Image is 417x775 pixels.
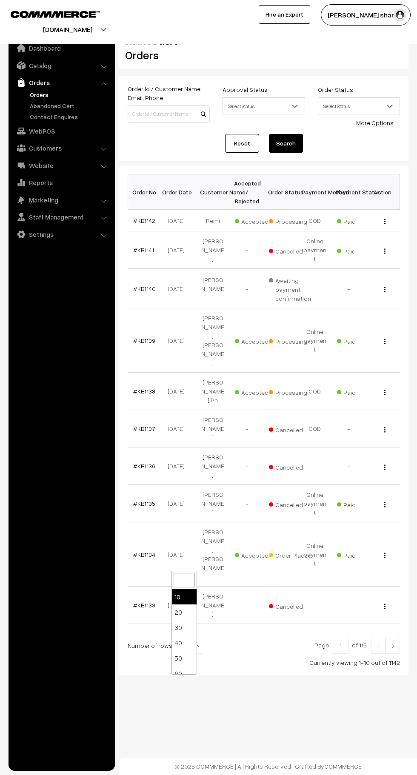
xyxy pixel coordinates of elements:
[172,666,197,681] li: 60
[172,650,197,666] li: 50
[230,485,264,522] td: -
[384,287,386,292] img: Menu
[196,587,230,624] td: [PERSON_NAME]
[196,410,230,447] td: [PERSON_NAME]
[196,231,230,269] td: [PERSON_NAME]
[11,175,112,190] a: Reports
[162,522,196,587] td: [DATE]
[269,461,311,472] span: Cancelled
[162,269,196,308] td: [DATE]
[230,410,264,447] td: -
[318,97,400,114] span: Select Status
[162,210,196,231] td: [DATE]
[384,248,386,254] img: Menu
[28,90,112,99] a: Orders
[332,174,366,210] th: Payment Status
[298,231,332,269] td: Online payment
[225,134,259,153] a: Reset
[196,269,230,308] td: [PERSON_NAME]
[162,410,196,447] td: [DATE]
[162,231,196,269] td: [DATE]
[196,210,230,231] td: Remi
[298,174,332,210] th: Payment Method
[28,112,112,121] a: Contact Enquires
[196,308,230,373] td: [PERSON_NAME] [PERSON_NAME]
[269,549,311,560] span: Order Placed
[298,485,332,522] td: Online payment
[11,40,112,56] a: Dashboard
[269,134,303,153] button: Search
[128,84,210,102] label: Order Id / Customer Name, Email, Phone
[133,387,155,395] a: #KB1138
[11,75,112,90] a: Orders
[314,641,329,649] span: Page
[223,99,304,114] span: Select Status
[235,215,277,226] span: Accepted
[235,386,277,397] span: Accepted
[269,335,311,346] span: Processing
[196,174,230,210] th: Customer Name
[223,85,268,94] label: Approval Status
[337,335,380,346] span: Paid
[172,604,197,620] li: 20
[264,174,298,210] th: Order Status
[172,589,197,604] li: 10
[356,119,394,126] a: More Options
[269,215,311,226] span: Processing
[384,339,386,344] img: Menu
[28,101,112,110] a: Abandoned Cart
[133,217,155,224] a: #KB1142
[133,551,155,558] a: #KB1134
[172,635,197,650] li: 40
[298,308,332,373] td: Online payment
[337,386,380,397] span: Paid
[133,246,154,254] a: #KB1141
[366,174,400,210] th: Action
[162,587,196,624] td: [DATE]
[321,4,411,26] button: [PERSON_NAME] sharm…
[128,174,162,210] th: Order No
[269,274,311,303] span: Awaiting payment confirmation
[133,462,155,470] a: #KB1136
[162,447,196,485] td: [DATE]
[332,269,366,308] td: -
[11,9,85,19] a: COMMMERCE
[223,97,305,114] span: Select Status
[119,758,417,775] footer: © 2025 COMMMERCE | All Rights Reserved | Crafted By
[13,19,122,40] button: [DOMAIN_NAME]
[11,140,112,156] a: Customers
[235,335,277,346] span: Accepted
[337,215,380,226] span: Paid
[133,337,155,344] a: #KB1139
[133,285,156,292] a: #KB1140
[269,423,311,434] span: Cancelled
[298,410,332,447] td: COD
[318,85,353,94] label: Order Status
[384,553,386,558] img: Menu
[196,447,230,485] td: [PERSON_NAME]
[332,587,366,624] td: -
[389,644,397,649] img: Right
[269,386,311,397] span: Processing
[332,410,366,447] td: -
[125,48,209,62] h2: Orders
[337,498,380,509] span: Paid
[337,549,380,560] span: Paid
[324,763,362,770] a: COMMMERCE
[394,9,406,21] img: user
[230,587,264,624] td: -
[298,522,332,587] td: Online payment
[196,522,230,587] td: [PERSON_NAME] [PERSON_NAME]
[298,373,332,410] td: COD
[337,245,380,256] span: Paid
[384,427,386,433] img: Menu
[11,227,112,242] a: Settings
[11,123,112,139] a: WebPOS
[384,219,386,224] img: Menu
[172,620,197,635] li: 30
[11,209,112,225] a: Staff Management
[318,99,400,114] span: Select Status
[196,485,230,522] td: [PERSON_NAME]
[269,498,311,509] span: Cancelled
[11,11,100,17] img: COMMMERCE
